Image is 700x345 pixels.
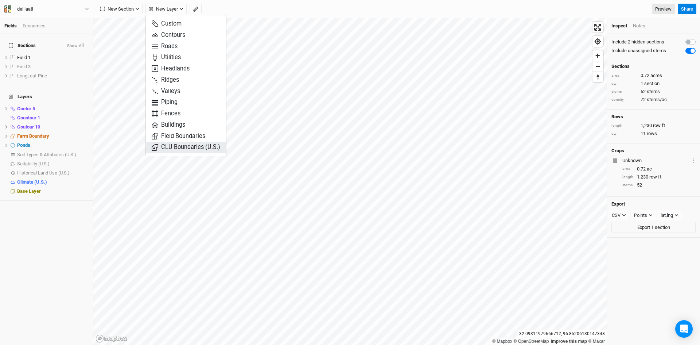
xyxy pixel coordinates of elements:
a: Mapbox [492,339,512,344]
div: LongLeaf Pine [17,73,89,79]
div: stems [611,89,637,95]
button: Share [678,4,696,15]
div: area [611,73,637,78]
button: Crop Usage [691,156,696,165]
span: Countour 1 [17,115,40,120]
div: Farm Boundary [17,133,89,139]
button: deHaati [4,5,89,13]
div: length [622,175,633,180]
span: row ft [649,174,661,180]
h4: Crops [611,148,624,154]
button: New Section [97,4,143,15]
div: Field 3 [17,64,89,70]
span: ac [647,166,652,172]
span: Farm Boundary [17,133,49,139]
div: Open Intercom Messenger [675,320,693,338]
div: 0.72 [622,166,696,172]
span: stems [647,88,660,95]
span: section [644,80,660,87]
a: Improve this map [551,339,587,344]
div: Points [634,212,647,219]
canvas: Map [93,18,607,345]
span: Climate (U.S.) [17,179,47,185]
div: Base Layer [17,188,89,194]
div: Field 1 [17,55,89,61]
span: Utilities [152,53,181,62]
button: Zoom out [592,61,603,72]
div: stems [622,183,633,188]
span: Fences [152,110,180,118]
span: Find my location [592,36,603,47]
span: New Section [100,5,134,13]
div: Notes [633,23,645,29]
div: CSV [612,212,621,219]
span: Field 3 [17,64,31,69]
div: 52 [611,88,696,95]
div: length [611,123,637,129]
span: Sections [9,43,36,49]
span: CLU Boundaries (U.S.) [152,143,220,152]
h4: Export [611,201,696,207]
h4: Layers [4,89,89,104]
div: deHaati [17,5,33,13]
span: Base Layer [17,188,41,194]
div: 32.09311979666712 , -96.85206130147348 [517,330,607,338]
div: 1,230 [611,122,696,129]
span: Coutour 10 [17,124,40,130]
a: Fields [4,23,17,28]
div: 72 [611,96,696,103]
span: Field 1 [17,55,31,60]
div: 11 [611,130,696,137]
span: New Layer [149,5,178,13]
div: 52 [622,182,696,188]
span: Contor 5 [17,106,35,111]
span: Contours [152,31,185,39]
div: Ponds [17,142,89,148]
div: Contor 5 [17,106,89,112]
div: Countour 1 [17,115,89,121]
h4: Sections [611,64,696,69]
span: acres [650,72,662,79]
div: 0.72 [611,72,696,79]
div: area [622,166,633,172]
span: Suitability (U.S.) [17,161,50,166]
button: lat,lng [657,210,682,221]
span: row ft [653,122,665,129]
button: Show All [67,43,84,49]
button: CSV [608,210,629,221]
span: Field Boundaries [152,132,205,141]
span: Roads [152,42,178,51]
span: Piping [152,98,178,107]
div: Historical Land Use (U.S.) [17,170,89,176]
button: Zoom in [592,50,603,61]
label: Include unassigned stems [611,47,666,54]
span: Historical Land Use (U.S.) [17,170,70,176]
div: Economics [23,23,46,29]
span: Valleys [152,87,180,96]
span: Ridges [152,76,179,84]
h4: Rows [611,114,696,120]
div: Unknown [622,157,689,164]
span: stems/ac [647,96,667,103]
a: Maxar [588,339,605,344]
div: Suitability (U.S.) [17,161,89,167]
button: New Layer [145,4,187,15]
a: OpenStreetMap [514,339,549,344]
button: Reset bearing to north [592,72,603,82]
a: Mapbox logo [96,334,128,343]
a: Preview [652,4,675,15]
span: Headlands [152,65,190,73]
span: Soil Types & Attributes (U.S.) [17,152,76,157]
div: qty [611,131,637,137]
div: Inspect [611,23,627,29]
span: Ponds [17,142,30,148]
div: Coutour 10 [17,124,89,130]
label: Include 2 hidden sections [611,39,664,45]
div: lat,lng [661,212,673,219]
button: Export 1 section [611,222,696,233]
button: Points [631,210,656,221]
